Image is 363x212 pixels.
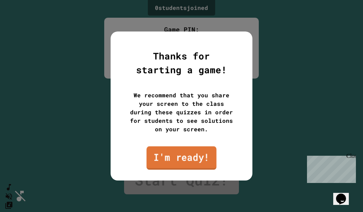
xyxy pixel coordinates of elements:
div: We recommend that you share your screen to the class during these quizzes in order for students t... [128,91,235,133]
div: Thanks for starting a game! [128,49,235,77]
iframe: chat widget [304,153,356,183]
a: I'm ready! [146,146,216,170]
iframe: chat widget [333,184,356,205]
div: Chat with us now!Close [3,3,49,45]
